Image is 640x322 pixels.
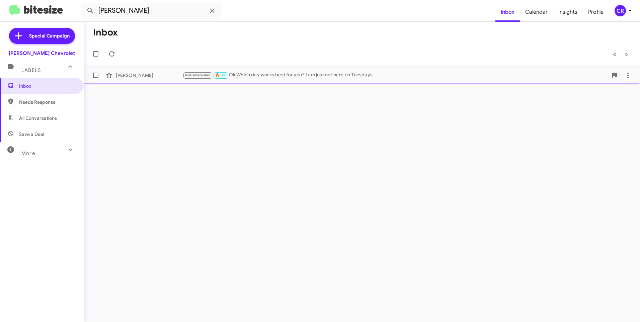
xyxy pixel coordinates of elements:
nav: Page navigation example [609,47,632,61]
span: Not-Interested [185,73,211,77]
span: Special Campaign [29,32,70,39]
span: « [613,50,617,58]
button: Previous [609,47,621,61]
span: Inbox [19,83,76,89]
div: Ok Which day works best for you? I am just not here on Tuesdays [183,71,608,79]
span: Needs Response [19,99,76,105]
button: Next [620,47,632,61]
div: [PERSON_NAME] [116,72,183,79]
a: Inbox [495,2,520,22]
a: Profile [583,2,609,22]
a: Calendar [520,2,553,22]
h1: Inbox [93,27,118,38]
span: Save a Deal [19,131,44,138]
span: 🔥 Hot [215,73,227,77]
span: More [21,150,35,156]
a: Special Campaign [9,28,75,44]
span: Labels [21,67,41,73]
div: CR [615,5,626,16]
a: Insights [553,2,583,22]
span: All Conversations [19,115,57,122]
input: Search [81,3,222,19]
button: CR [609,5,633,16]
div: [PERSON_NAME] Chevrolet [9,50,75,57]
span: » [624,50,628,58]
